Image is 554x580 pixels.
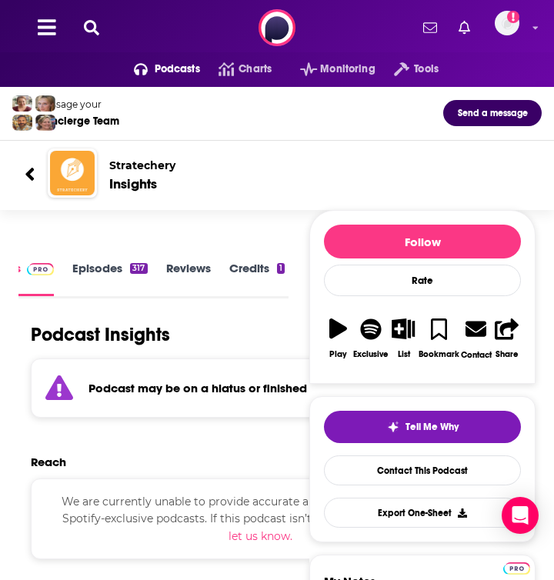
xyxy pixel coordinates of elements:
[398,349,410,359] div: List
[419,349,459,359] div: Bookmark
[503,562,530,575] img: Podchaser Pro
[229,262,285,296] a: Credits1
[329,349,347,359] div: Play
[405,421,459,433] span: Tell Me Why
[27,263,54,275] img: Podchaser Pro
[387,421,399,433] img: tell me why sparkle
[88,381,307,395] strong: Podcast may be on a hiatus or finished
[277,263,285,274] div: 1
[12,115,32,131] img: Jon Profile
[109,158,175,172] h2: Stratechery
[200,57,272,82] a: Charts
[375,57,439,82] button: open menu
[109,175,157,192] div: Insights
[72,262,147,296] a: Episodes317
[389,308,418,368] button: List
[495,11,529,45] a: Logged in as TrevorC
[282,57,375,82] button: open menu
[496,349,519,359] div: Share
[155,58,200,80] span: Podcasts
[229,528,292,545] button: let us know.
[259,9,295,46] img: Podchaser - Follow, Share and Rate Podcasts
[324,411,521,443] button: tell me why sparkleTell Me Why
[492,308,521,369] button: Share
[130,263,147,274] div: 317
[495,11,519,35] span: Logged in as TrevorC
[166,262,211,296] a: Reviews
[320,58,375,80] span: Monitoring
[443,100,542,126] button: Send a message
[50,151,95,195] img: Stratechery
[324,225,521,258] button: Follow
[38,98,119,110] div: Message your
[324,308,352,369] button: Play
[324,455,521,485] a: Contact This Podcast
[495,11,519,35] img: User Profile
[324,265,521,296] div: Rate
[18,358,502,418] section: Click to expand status details
[239,58,272,80] span: Charts
[31,455,66,469] h2: Reach
[324,498,521,528] button: Export One-Sheet
[502,497,539,534] div: Open Intercom Messenger
[353,349,389,359] div: Exclusive
[38,115,119,128] div: Concierge Team
[461,349,492,360] div: Contact
[12,95,32,112] img: Sydney Profile
[35,95,55,112] img: Jules Profile
[352,308,389,369] button: Exclusive
[414,58,439,80] span: Tools
[417,15,443,41] a: Show notifications dropdown
[115,57,200,82] button: open menu
[418,308,460,369] button: Bookmark
[503,560,530,575] a: Pro website
[460,308,492,369] a: Contact
[452,15,476,41] a: Show notifications dropdown
[31,323,170,346] h1: Podcast Insights
[62,495,459,543] span: We are currently unable to provide accurate audience reach estimates for Spotify-exclusive podcas...
[35,115,55,131] img: Barbara Profile
[507,11,519,23] svg: Add a profile image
